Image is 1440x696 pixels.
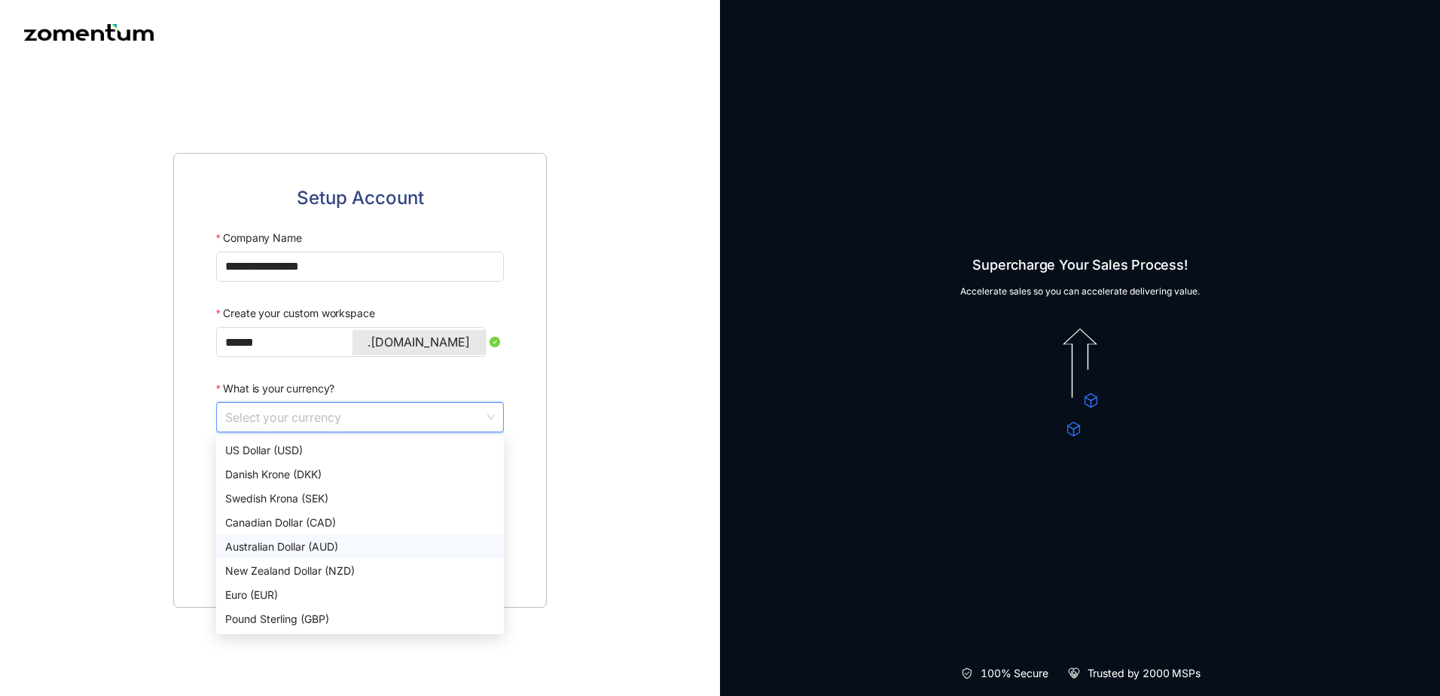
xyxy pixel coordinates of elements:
span: 100% Secure [981,666,1048,681]
label: What is your currency? [216,375,334,402]
div: Swedish Krona (SEK) [225,490,495,507]
div: US Dollar (USD) [216,438,504,462]
div: Canadian Dollar (CAD) [225,514,495,531]
div: Danish Krone (DKK) [216,462,504,487]
input: Company Name [216,252,504,282]
div: Swedish Krona (SEK) [216,487,504,511]
span: Trusted by 2000 MSPs [1088,666,1201,681]
div: Euro (EUR) [216,583,504,607]
div: Danish Krone (DKK) [225,466,495,483]
div: Pound Sterling (GBP) [225,611,495,627]
div: Australian Dollar (AUD) [216,535,504,559]
div: New Zealand Dollar (NZD) [216,559,504,583]
label: Company Name [216,224,302,252]
div: US Dollar (USD) [225,442,495,459]
span: Accelerate sales so you can accelerate delivering value. [960,285,1200,298]
span: Setup Account [297,184,424,212]
span: Supercharge Your Sales Process! [960,255,1200,276]
label: Create your custom workspace [216,300,374,327]
div: Canadian Dollar (CAD) [216,511,504,535]
div: New Zealand Dollar (NZD) [225,563,495,579]
input: Create your custom workspace [225,333,474,352]
img: Zomentum logo [24,24,154,41]
div: Australian Dollar (AUD) [225,539,495,555]
div: .[DOMAIN_NAME] [352,330,485,355]
div: Euro (EUR) [225,587,495,603]
div: Pound Sterling (GBP) [216,607,504,631]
